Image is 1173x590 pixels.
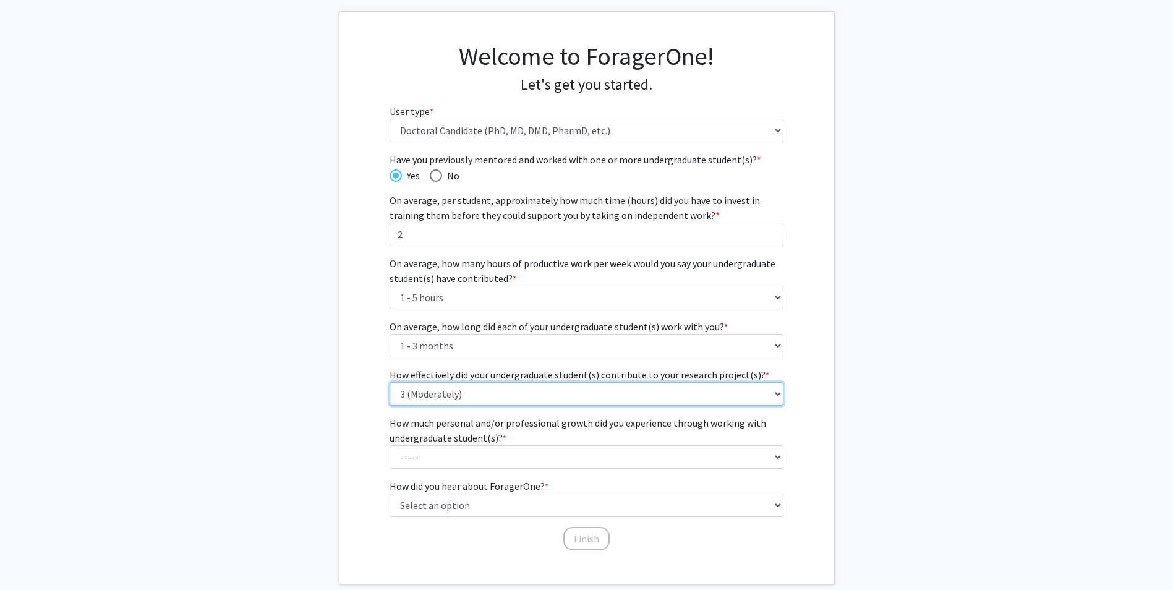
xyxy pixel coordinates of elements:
h1: Welcome to ForagerOne! [390,41,783,71]
button: Finish [563,527,610,550]
mat-radio-group: Have you previously mentored and worked with one or more undergraduate student(s)? [390,167,783,183]
h4: Let's get you started. [390,76,783,94]
span: No [442,168,459,183]
label: How much personal and/or professional growth did you experience through working with undergraduat... [390,416,783,445]
label: User type [390,104,433,119]
label: How did you hear about ForagerOne? [390,479,548,494]
label: On average, how long did each of your undergraduate student(s) work with you? [390,319,728,334]
span: Have you previously mentored and worked with one or more undergraduate student(s)? [390,152,783,167]
span: Yes [402,168,420,183]
span: On average, per student, approximately how much time (hours) did you have to invest in training t... [390,194,760,221]
iframe: Chat [9,534,53,581]
label: How effectively did your undergraduate student(s) contribute to your research project(s)? [390,367,769,382]
label: On average, how many hours of productive work per week would you say your undergraduate student(s... [390,256,783,286]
